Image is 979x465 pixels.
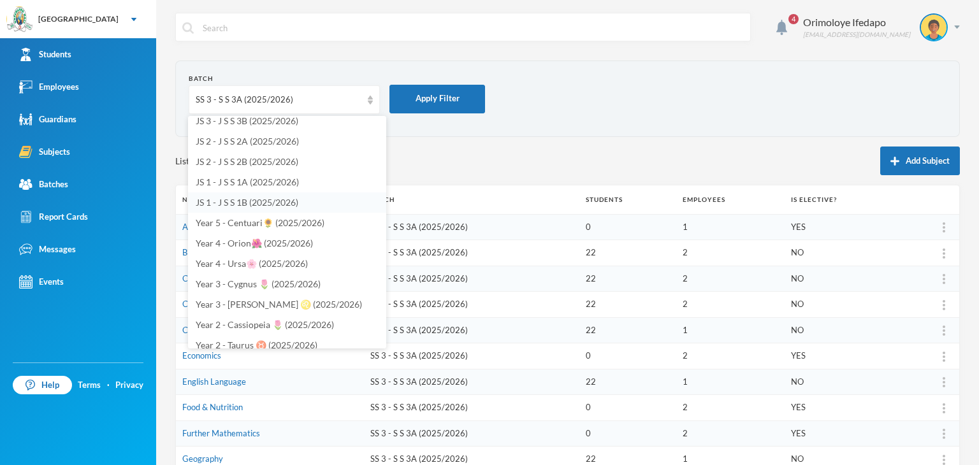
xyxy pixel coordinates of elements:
[579,292,676,318] td: 22
[19,80,79,94] div: Employees
[785,369,899,395] td: NO
[803,15,910,30] div: Orimoloye Ifedapo
[176,185,364,214] th: Name
[943,248,945,259] img: more_vert
[785,292,899,318] td: NO
[107,379,110,392] div: ·
[943,325,945,336] img: more_vert
[579,317,676,343] td: 22
[943,274,945,284] img: more_vert
[196,94,361,106] div: SS 3 - S S 3A (2025/2026)
[880,147,960,175] button: Add Subject
[943,352,945,362] img: more_vert
[196,319,334,330] span: Year 2 - Cassiopeia 🌷 (2025/2026)
[182,325,248,335] a: Computer Studies
[579,266,676,292] td: 22
[943,377,945,387] img: more_vert
[943,455,945,465] img: more_vert
[196,156,298,167] span: JS 2 - J S S 2B (2025/2026)
[676,317,785,343] td: 1
[196,176,299,187] span: JS 1 - J S S 1A (2025/2026)
[785,317,899,343] td: NO
[676,185,785,214] th: Employees
[579,214,676,240] td: 0
[788,14,799,24] span: 4
[676,395,785,421] td: 2
[19,113,76,126] div: Guardians
[943,429,945,439] img: more_vert
[579,185,676,214] th: Students
[676,266,785,292] td: 2
[676,369,785,395] td: 1
[676,240,785,266] td: 2
[196,340,317,350] span: Year 2 - Taurus ♉️ (2025/2026)
[364,343,579,369] td: SS 3 - S S 3A (2025/2026)
[943,403,945,413] img: more_vert
[196,299,362,310] span: Year 3 - [PERSON_NAME] ♌️ (2025/2026)
[785,214,899,240] td: YES
[364,185,579,214] th: Batch
[78,379,101,392] a: Terms
[182,299,238,309] a: Civic Education
[579,240,676,266] td: 22
[579,395,676,421] td: 0
[196,197,298,208] span: JS 1 - J S S 1B (2025/2026)
[579,343,676,369] td: 0
[943,222,945,232] img: more_vert
[364,395,579,421] td: SS 3 - S S 3A (2025/2026)
[196,136,299,147] span: JS 2 - J S S 2A (2025/2026)
[19,145,70,159] div: Subjects
[921,15,946,40] img: STUDENT
[19,210,88,224] div: Report Cards
[676,420,785,447] td: 2
[182,428,260,438] a: Further Mathematics
[19,48,71,61] div: Students
[182,454,223,464] a: Geography
[196,217,324,228] span: Year 5 - Centuari🌻 (2025/2026)
[943,300,945,310] img: more_vert
[13,376,72,395] a: Help
[196,238,313,248] span: Year 4 - Orion🌺 (2025/2026)
[785,343,899,369] td: YES
[19,275,64,289] div: Events
[803,30,910,39] div: [EMAIL_ADDRESS][DOMAIN_NAME]
[785,240,899,266] td: NO
[115,379,143,392] a: Privacy
[364,420,579,447] td: SS 3 - S S 3A (2025/2026)
[196,115,298,126] span: JS 3 - J S S 3B (2025/2026)
[785,420,899,447] td: YES
[182,247,209,257] a: Biology
[182,222,254,232] a: Agricultural Science
[364,369,579,395] td: SS 3 - S S 3A (2025/2026)
[364,317,579,343] td: SS 3 - S S 3A (2025/2026)
[7,7,33,32] img: logo
[182,273,221,283] a: Chemistry
[38,13,119,25] div: [GEOGRAPHIC_DATA]
[364,240,579,266] td: SS 3 - S S 3A (2025/2026)
[785,266,899,292] td: NO
[175,154,238,168] span: Listing - of
[182,350,221,361] a: Economics
[676,292,785,318] td: 2
[196,258,308,269] span: Year 4 - Ursa🌸 (2025/2026)
[364,292,579,318] td: SS 3 - S S 3A (2025/2026)
[364,214,579,240] td: SS 3 - S S 3A (2025/2026)
[196,278,321,289] span: Year 3 - Cygnus 🌷 (2025/2026)
[676,343,785,369] td: 2
[19,243,76,256] div: Messages
[579,420,676,447] td: 0
[785,185,899,214] th: Is Elective?
[389,85,485,113] button: Apply Filter
[182,376,246,387] a: English Language
[364,266,579,292] td: SS 3 - S S 3A (2025/2026)
[579,369,676,395] td: 22
[182,22,194,34] img: search
[189,74,380,83] div: Batch
[676,214,785,240] td: 1
[19,178,68,191] div: Batches
[182,402,243,412] a: Food & Nutrition
[785,395,899,421] td: YES
[201,13,744,42] input: Search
